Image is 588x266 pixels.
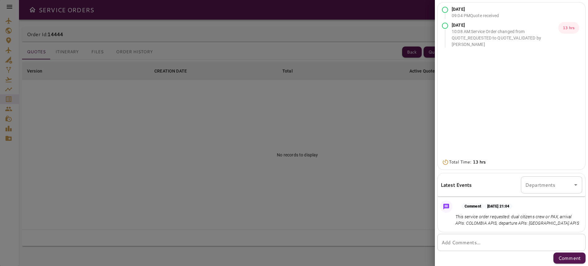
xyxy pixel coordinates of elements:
[442,159,449,165] img: Timer Icon
[558,254,581,262] p: Comment
[571,181,580,189] button: Open
[462,204,484,209] p: Comment
[452,22,558,28] p: [DATE]
[452,28,558,48] p: 10:08 AM : Service Order changed from QUOTE_REQUESTED to QUOTE_VALIDATED by [PERSON_NAME]
[452,13,499,19] p: 09:04 PM Quote received
[442,202,450,211] img: Message Icon
[452,6,499,13] p: [DATE]
[553,253,586,264] button: Comment
[449,159,486,165] p: Total Time:
[558,22,579,34] p: 13 hrs
[484,204,512,209] p: [DATE] 21:04
[441,181,472,189] h6: Latest Events
[473,159,486,165] b: 13 hrs
[455,214,580,227] p: This service order requested: dual citizens crew or PAX, arrival APIs: COLOMBIA APIS, departure A...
